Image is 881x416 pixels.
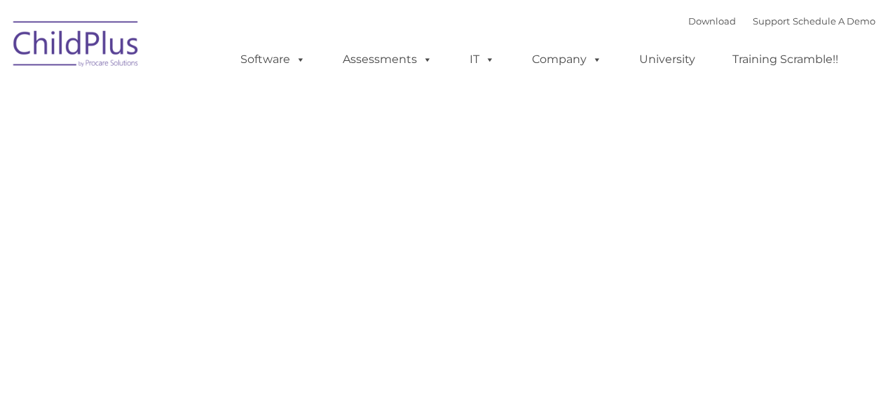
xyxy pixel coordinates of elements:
[329,46,446,74] a: Assessments
[688,15,736,27] a: Download
[688,15,875,27] font: |
[456,46,509,74] a: IT
[793,15,875,27] a: Schedule A Demo
[753,15,790,27] a: Support
[226,46,320,74] a: Software
[625,46,709,74] a: University
[718,46,852,74] a: Training Scramble!!
[518,46,616,74] a: Company
[6,11,146,81] img: ChildPlus by Procare Solutions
